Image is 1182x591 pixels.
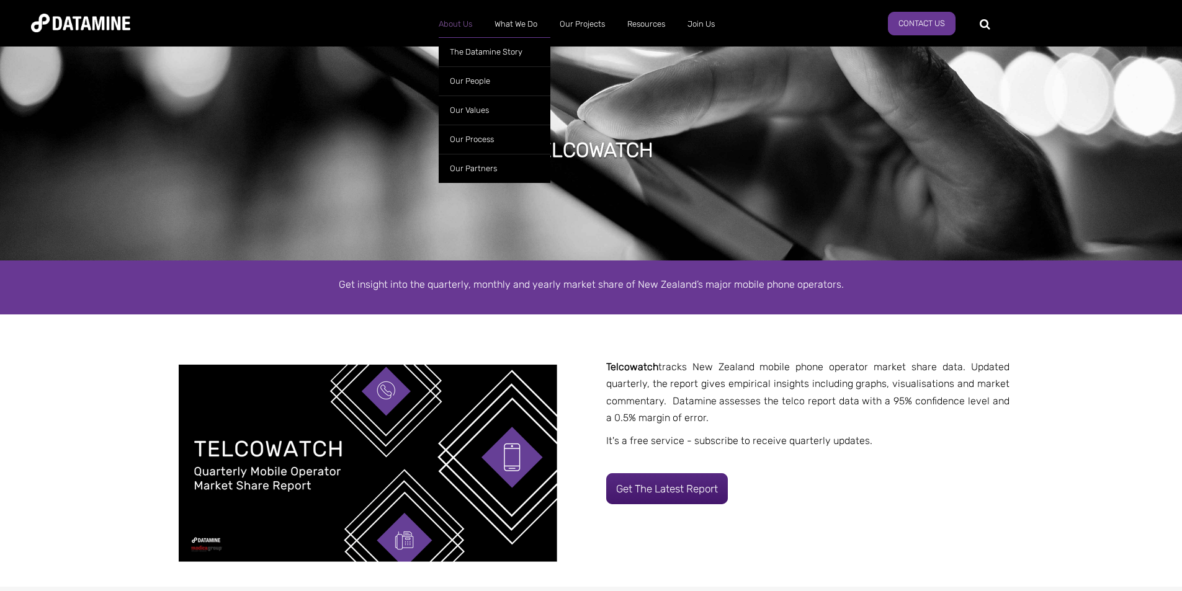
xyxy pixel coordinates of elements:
[606,361,1010,424] span: tracks New Zealand mobile phone operator market share data. Updated quarterly, the report gives e...
[439,66,550,96] a: Our People
[31,14,130,32] img: Datamine
[439,96,550,125] a: Our Values
[606,361,658,373] strong: Telcowatch
[606,473,728,504] a: Get the latest report
[439,154,550,183] a: Our Partners
[439,37,550,66] a: The Datamine Story
[439,125,550,154] a: Our Process
[428,8,483,40] a: About Us
[179,365,557,562] img: Copy of Telcowatch Report Template (2)
[483,8,548,40] a: What We Do
[606,435,872,447] span: It's a free service - subscribe to receive quarterly updates.
[676,8,726,40] a: Join Us
[238,276,945,293] p: Get insight into the quarterly, monthly and yearly market share of New Zealand’s major mobile pho...
[616,8,676,40] a: Resources
[888,12,956,35] a: Contact Us
[548,8,616,40] a: Our Projects
[529,136,653,164] h1: TELCOWATCH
